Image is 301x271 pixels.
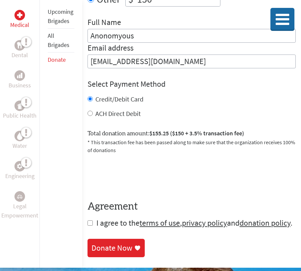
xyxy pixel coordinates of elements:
a: privacy policy [182,218,227,228]
li: Upcoming Brigades [48,5,74,29]
img: Medical [17,12,22,18]
img: Public Health [17,102,22,109]
label: Total donation amount: [88,129,244,138]
label: Email address [88,43,134,55]
div: Dental [14,40,25,51]
a: terms of use [139,218,180,228]
div: Donate Now [91,243,132,253]
div: Public Health [14,101,25,111]
a: DentalDental [12,40,28,60]
a: BusinessBusiness [9,70,31,90]
a: Donate Now [88,239,145,257]
a: Donate [48,56,66,63]
img: Water [17,132,22,140]
div: Engineering [14,161,25,171]
label: ACH Direct Debit [95,109,141,118]
p: Public Health [3,111,37,120]
p: Dental [12,51,28,60]
a: Upcoming Brigades [48,8,73,25]
a: Legal EmpowermentLegal Empowerment [1,191,38,220]
p: Business [9,81,31,90]
div: Business [14,70,25,81]
a: Public HealthPublic Health [3,101,37,120]
a: MedicalMedical [10,10,29,30]
input: Your Email [88,55,296,68]
img: Business [17,73,22,78]
label: Credit/Debit Card [95,95,143,103]
div: Medical [14,10,25,20]
iframe: reCAPTCHA [88,162,188,188]
p: Legal Empowerment [1,202,38,220]
li: Donate [48,53,74,67]
img: Dental [17,42,22,48]
img: Engineering [17,164,22,169]
li: All Brigades [48,29,74,53]
a: All Brigades [48,32,69,49]
div: Water [14,131,25,141]
p: Engineering [5,171,35,181]
a: WaterWater [13,131,27,150]
div: Legal Empowerment [14,191,25,202]
p: Water [13,141,27,150]
p: * This transaction fee has been passed along to make sure that the organization receives 100% of ... [88,138,296,154]
a: donation policy [239,218,290,228]
a: EngineeringEngineering [5,161,35,181]
h4: Select Payment Method [88,79,296,89]
label: Full Name [88,17,121,29]
p: Medical [10,20,29,30]
input: Enter Full Name [88,29,296,43]
span: $155.25 ($150 + 3.5% transaction fee) [149,129,244,137]
span: I agree to the , and . [96,218,292,228]
img: Legal Empowerment [17,194,22,198]
h4: Agreement [88,201,296,213]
